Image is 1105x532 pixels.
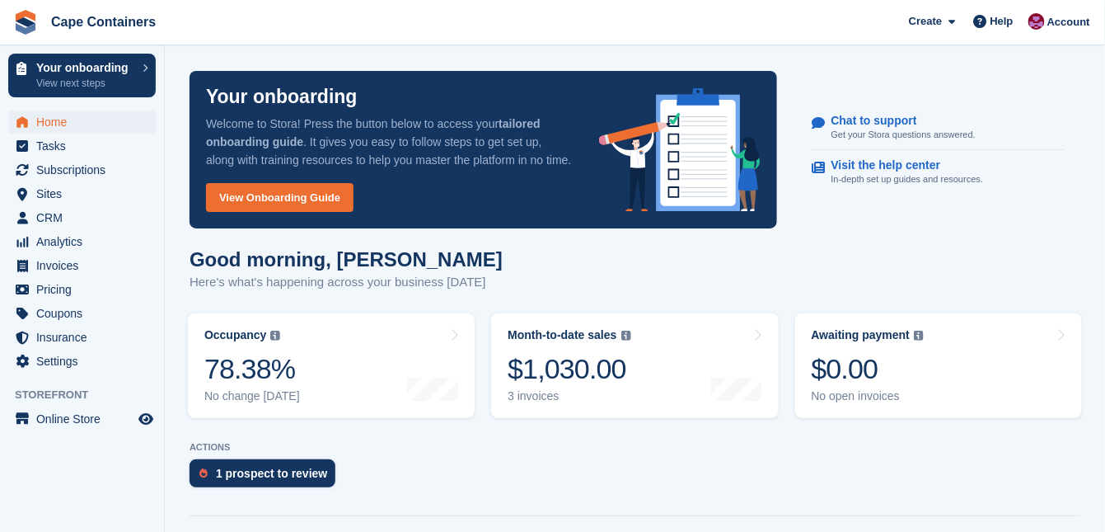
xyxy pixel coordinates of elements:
div: 1 prospect to review [216,467,327,480]
span: Invoices [36,254,135,277]
p: Your onboarding [206,87,358,106]
p: View next steps [36,76,134,91]
div: 78.38% [204,352,300,386]
a: menu [8,111,156,134]
p: ACTIONS [190,442,1080,453]
a: Your onboarding View next steps [8,54,156,97]
div: Occupancy [204,328,266,342]
span: Help [990,13,1014,30]
a: menu [8,158,156,181]
span: Storefront [15,387,164,403]
a: menu [8,278,156,301]
div: $0.00 [812,352,925,386]
p: Visit the help center [831,158,971,172]
div: $1,030.00 [508,352,630,386]
p: Welcome to Stora! Press the button below to access your . It gives you easy to follow steps to ge... [206,115,573,169]
a: menu [8,182,156,205]
p: Here's what's happening across your business [DATE] [190,273,503,292]
a: menu [8,254,156,277]
a: Awaiting payment $0.00 No open invoices [795,313,1082,418]
img: icon-info-grey-7440780725fd019a000dd9b08b2336e03edf1995a4989e88bcd33f0948082b44.svg [914,331,924,341]
a: menu [8,134,156,158]
a: menu [8,407,156,431]
span: Coupons [36,302,135,325]
h1: Good morning, [PERSON_NAME] [190,248,503,271]
a: Visit the help center In-depth set up guides and resources. [812,150,1065,195]
div: No change [DATE] [204,389,300,403]
div: No open invoices [812,389,925,403]
p: Chat to support [831,114,962,128]
img: icon-info-grey-7440780725fd019a000dd9b08b2336e03edf1995a4989e88bcd33f0948082b44.svg [270,331,280,341]
a: 1 prospect to review [190,459,344,496]
span: Online Store [36,407,135,431]
a: Cape Containers [44,8,162,35]
img: onboarding-info-6c161a55d2c0e0a8cae90662b2fe09162a5109e8cc188191df67fb4f79e88e88.svg [599,88,761,212]
p: In-depth set up guides and resources. [831,172,984,186]
div: 3 invoices [508,389,630,403]
a: menu [8,326,156,349]
span: Sites [36,182,135,205]
a: View Onboarding Guide [206,183,354,212]
span: Settings [36,350,135,373]
img: prospect-51fa495bee0391a8d652442698ab0144808aea92771e9ea1ae160a38d050c398.svg [199,468,208,478]
img: stora-icon-8386f47178a22dfd0bd8f6a31ec36ba5ce8667c1dd55bd0f319d3a0aa187defe.svg [13,10,38,35]
a: menu [8,350,156,373]
div: Awaiting payment [812,328,911,342]
div: Month-to-date sales [508,328,616,342]
p: Your onboarding [36,62,134,73]
a: menu [8,230,156,253]
span: CRM [36,206,135,229]
span: Account [1047,14,1090,31]
span: Create [909,13,942,30]
a: menu [8,302,156,325]
span: Home [36,111,135,134]
span: Subscriptions [36,158,135,181]
span: Tasks [36,134,135,158]
a: Month-to-date sales $1,030.00 3 invoices [491,313,778,418]
img: Matt Dollisson [1028,13,1045,30]
a: menu [8,206,156,229]
a: Occupancy 78.38% No change [DATE] [188,313,475,418]
span: Analytics [36,230,135,253]
img: icon-info-grey-7440780725fd019a000dd9b08b2336e03edf1995a4989e88bcd33f0948082b44.svg [621,331,631,341]
span: Insurance [36,326,135,349]
a: Chat to support Get your Stora questions answered. [812,106,1065,151]
p: Get your Stora questions answered. [831,128,976,142]
span: Pricing [36,278,135,301]
a: Preview store [136,409,156,429]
